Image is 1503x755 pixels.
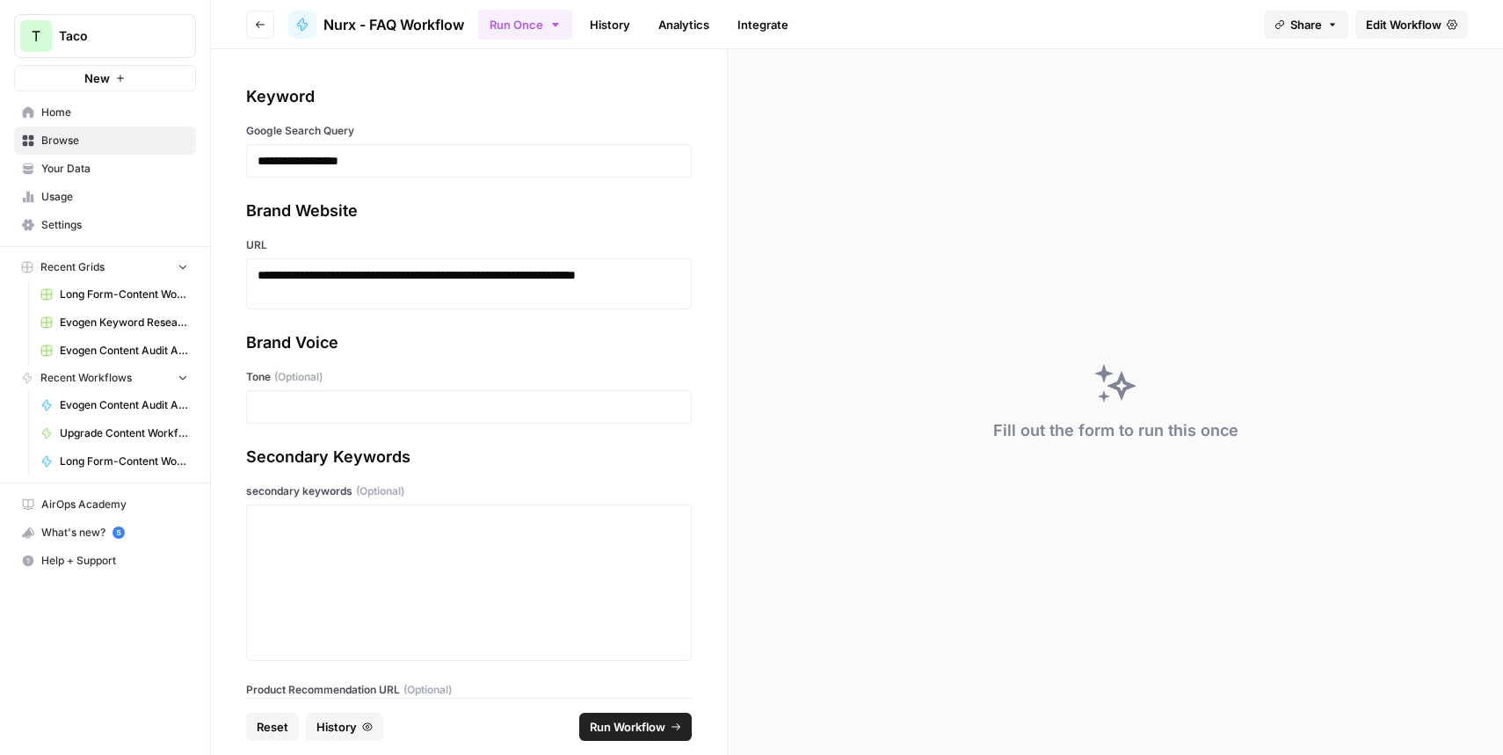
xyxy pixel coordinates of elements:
a: Evogen Keyword Research Agent Grid [33,309,196,337]
a: Upgrade Content Workflow - mogul [33,419,196,447]
a: 5 [113,526,125,539]
span: Edit Workflow [1366,16,1441,33]
div: Brand Website [246,199,692,223]
span: Long Form-Content Workflow - AI Clients (New) Grid [60,287,188,302]
span: Evogen Content Audit Agent [60,397,188,413]
button: Recent Workflows [14,365,196,391]
div: Secondary Keywords [246,445,692,469]
span: Usage [41,189,188,205]
label: URL [246,237,692,253]
span: Taco [59,27,165,45]
span: Upgrade Content Workflow - mogul [60,425,188,441]
span: Evogen Content Audit Agent Grid [60,343,188,359]
label: Tone [246,369,692,385]
a: Long Form-Content Workflow - AI Clients (New) Grid [33,280,196,309]
span: Long Form-Content Workflow - AI Clients (New) [60,454,188,469]
button: Share [1264,11,1348,39]
span: (Optional) [274,369,323,385]
a: Usage [14,183,196,211]
span: Nurx - FAQ Workflow [323,14,464,35]
button: Help + Support [14,547,196,575]
a: Edit Workflow [1355,11,1468,39]
span: (Optional) [403,682,452,698]
button: Recent Grids [14,254,196,280]
a: Settings [14,211,196,239]
button: Run Workflow [579,713,692,741]
span: AirOps Academy [41,497,188,512]
span: New [84,69,110,87]
a: Long Form-Content Workflow - AI Clients (New) [33,447,196,476]
span: History [316,718,357,736]
span: Recent Workflows [40,370,132,386]
span: Help + Support [41,553,188,569]
label: secondary keywords [246,483,692,499]
button: Reset [246,713,299,741]
span: Settings [41,217,188,233]
span: Share [1290,16,1322,33]
a: AirOps Academy [14,490,196,519]
span: Your Data [41,161,188,177]
button: New [14,65,196,91]
a: Your Data [14,155,196,183]
span: Browse [41,133,188,149]
button: Run Once [478,10,572,40]
a: Home [14,98,196,127]
button: History [306,713,383,741]
label: Product Recommendation URL [246,682,692,698]
button: What's new? 5 [14,519,196,547]
span: Run Workflow [590,718,665,736]
span: Recent Grids [40,259,105,275]
a: Evogen Content Audit Agent Grid [33,337,196,365]
div: Keyword [246,84,692,109]
a: Evogen Content Audit Agent [33,391,196,419]
div: Brand Voice [246,330,692,355]
a: Browse [14,127,196,155]
span: Home [41,105,188,120]
span: Reset [257,718,288,736]
a: Nurx - FAQ Workflow [288,11,464,39]
a: History [579,11,641,39]
label: Google Search Query [246,123,692,139]
div: What's new? [15,519,195,546]
div: Fill out the form to run this once [993,418,1238,443]
span: Evogen Keyword Research Agent Grid [60,315,188,330]
text: 5 [116,528,120,537]
a: Analytics [648,11,720,39]
span: (Optional) [356,483,404,499]
a: Integrate [727,11,799,39]
button: Workspace: Taco [14,14,196,58]
span: T [32,25,40,47]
